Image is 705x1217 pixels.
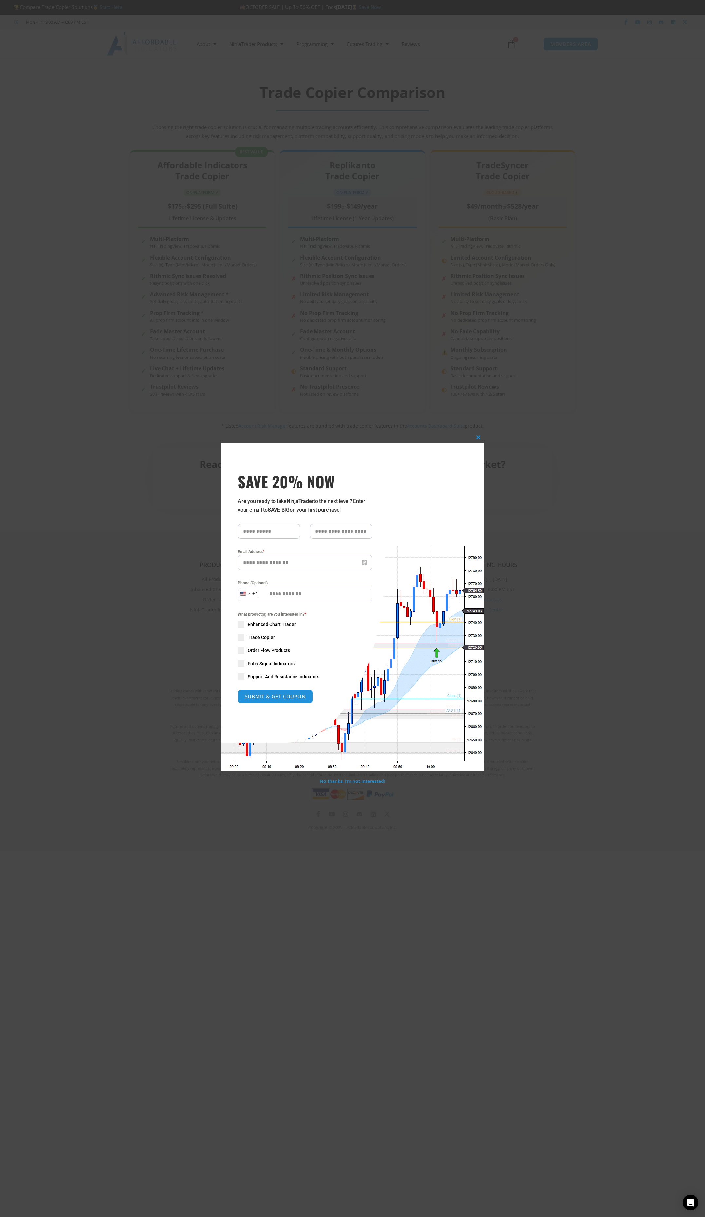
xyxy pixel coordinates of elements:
span: Enhanced Chart Trader [248,621,296,628]
button: Selected country [238,587,259,601]
span: Trade Copier [248,634,275,641]
p: Are you ready to take to the next level? Enter your email to on your first purchase! [238,497,372,514]
a: No thanks, I’m not interested! [320,778,385,784]
span: Entry Signal Indicators [248,660,295,667]
label: Entry Signal Indicators [238,660,372,667]
h3: SAVE 20% NOW [238,472,372,491]
div: Open Intercom Messenger [683,1195,698,1210]
strong: SAVE BIG [268,507,290,513]
label: Trade Copier [238,634,372,641]
div: +1 [252,590,259,598]
label: Phone (Optional) [238,580,372,586]
label: Support And Resistance Indicators [238,673,372,680]
span: Support And Resistance Indicators [248,673,319,680]
label: Enhanced Chart Trader [238,621,372,628]
label: Order Flow Products [238,647,372,654]
span: What product(s) are you interested in? [238,611,372,618]
button: SUBMIT & GET COUPON [238,690,313,703]
span: Order Flow Products [248,647,290,654]
strong: NinjaTrader [287,498,314,504]
label: Email Address [238,549,372,555]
